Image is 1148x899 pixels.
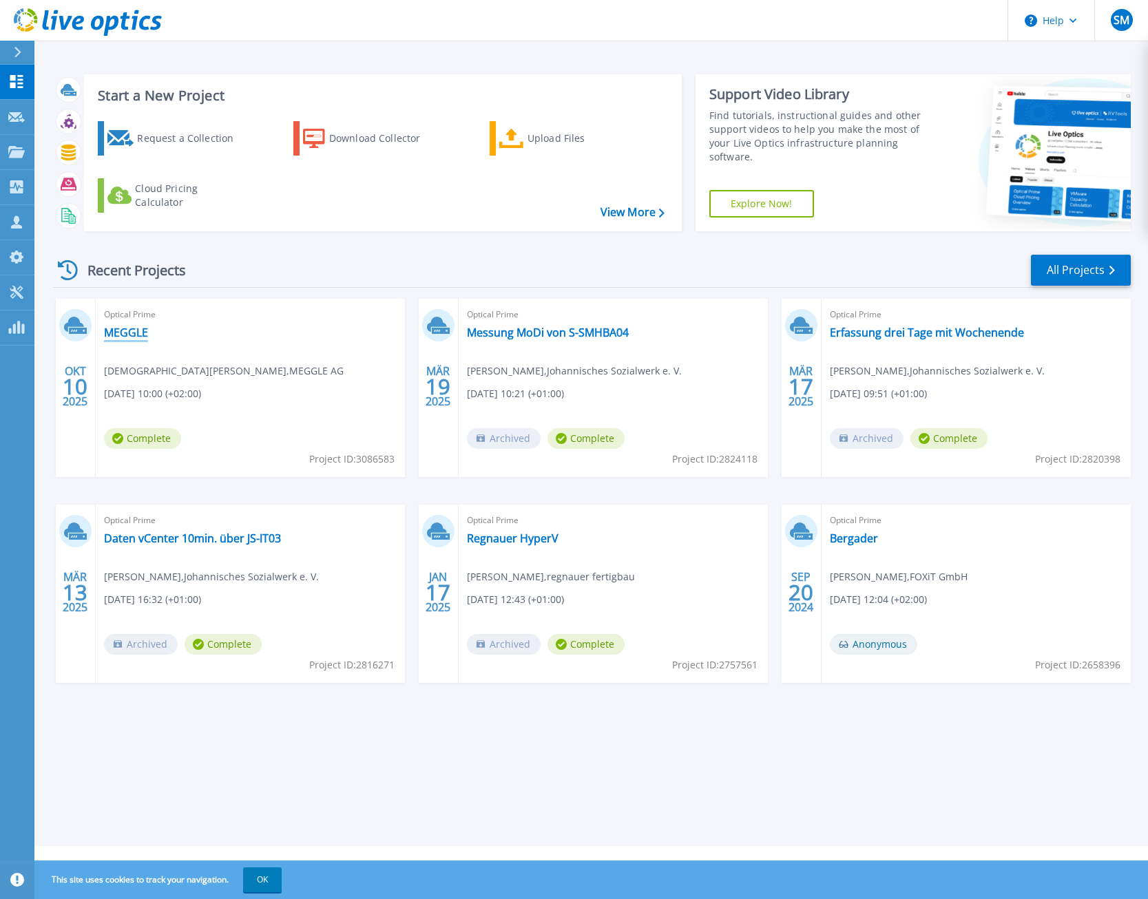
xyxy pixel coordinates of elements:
[467,428,541,449] span: Archived
[547,634,625,655] span: Complete
[425,361,451,412] div: MÄR 2025
[98,88,664,103] h3: Start a New Project
[467,307,760,322] span: Optical Prime
[104,513,397,528] span: Optical Prime
[104,307,397,322] span: Optical Prime
[1035,452,1120,467] span: Project ID: 2820398
[98,178,251,213] a: Cloud Pricing Calculator
[63,586,87,598] span: 13
[467,634,541,655] span: Archived
[788,361,814,412] div: MÄR 2025
[830,592,927,607] span: [DATE] 12:04 (+02:00)
[672,452,758,467] span: Project ID: 2824118
[709,190,814,218] a: Explore Now!
[830,569,968,584] span: [PERSON_NAME] , FOXiT GmbH
[426,586,450,598] span: 17
[830,634,917,655] span: Anonymous
[709,109,929,164] div: Find tutorials, instructional guides and other support videos to help you make the most of your L...
[185,634,262,655] span: Complete
[830,307,1123,322] span: Optical Prime
[309,452,395,467] span: Project ID: 3086583
[104,386,201,401] span: [DATE] 10:00 (+02:00)
[329,125,439,152] div: Download Collector
[104,592,201,607] span: [DATE] 16:32 (+01:00)
[467,569,635,584] span: [PERSON_NAME] , regnauer fertigbau
[910,428,988,449] span: Complete
[426,381,450,392] span: 19
[830,326,1024,339] a: Erfassung drei Tage mit Wochenende
[104,569,319,584] span: [PERSON_NAME] , Johannisches Sozialwerk e. V.
[467,592,564,607] span: [DATE] 12:43 (+01:00)
[788,567,814,617] div: SEP 2024
[62,361,88,412] div: OKT 2025
[789,586,813,598] span: 20
[830,386,927,401] span: [DATE] 09:51 (+01:00)
[53,253,205,287] div: Recent Projects
[104,428,181,449] span: Complete
[137,125,247,152] div: Request a Collection
[1114,14,1129,25] span: SM
[830,513,1123,528] span: Optical Prime
[293,121,447,156] a: Download Collector
[467,363,682,379] span: [PERSON_NAME] , Johannisches Sozialwerk e. V.
[547,428,625,449] span: Complete
[830,428,904,449] span: Archived
[63,381,87,392] span: 10
[709,85,929,103] div: Support Video Library
[830,531,878,545] a: Bergader
[601,206,665,219] a: View More
[467,386,564,401] span: [DATE] 10:21 (+01:00)
[104,634,178,655] span: Archived
[1031,255,1131,286] a: All Projects
[830,363,1045,379] span: [PERSON_NAME] , Johannisches Sozialwerk e. V.
[309,657,395,673] span: Project ID: 2816271
[38,867,282,892] span: This site uses cookies to track your navigation.
[243,867,282,892] button: OK
[490,121,643,156] a: Upload Files
[528,125,638,152] div: Upload Files
[1035,657,1120,673] span: Project ID: 2658396
[672,657,758,673] span: Project ID: 2757561
[467,513,760,528] span: Optical Prime
[104,326,148,339] a: MEGGLE
[425,567,451,617] div: JAN 2025
[62,567,88,617] div: MÄR 2025
[98,121,251,156] a: Request a Collection
[467,326,629,339] a: Messung MoDi von S-SMHBA04
[789,381,813,392] span: 17
[467,531,559,545] a: Regnauer HyperV
[135,182,245,209] div: Cloud Pricing Calculator
[104,531,281,545] a: Daten vCenter 10min. über JS-IT03
[104,363,344,379] span: [DEMOGRAPHIC_DATA][PERSON_NAME] , MEGGLE AG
